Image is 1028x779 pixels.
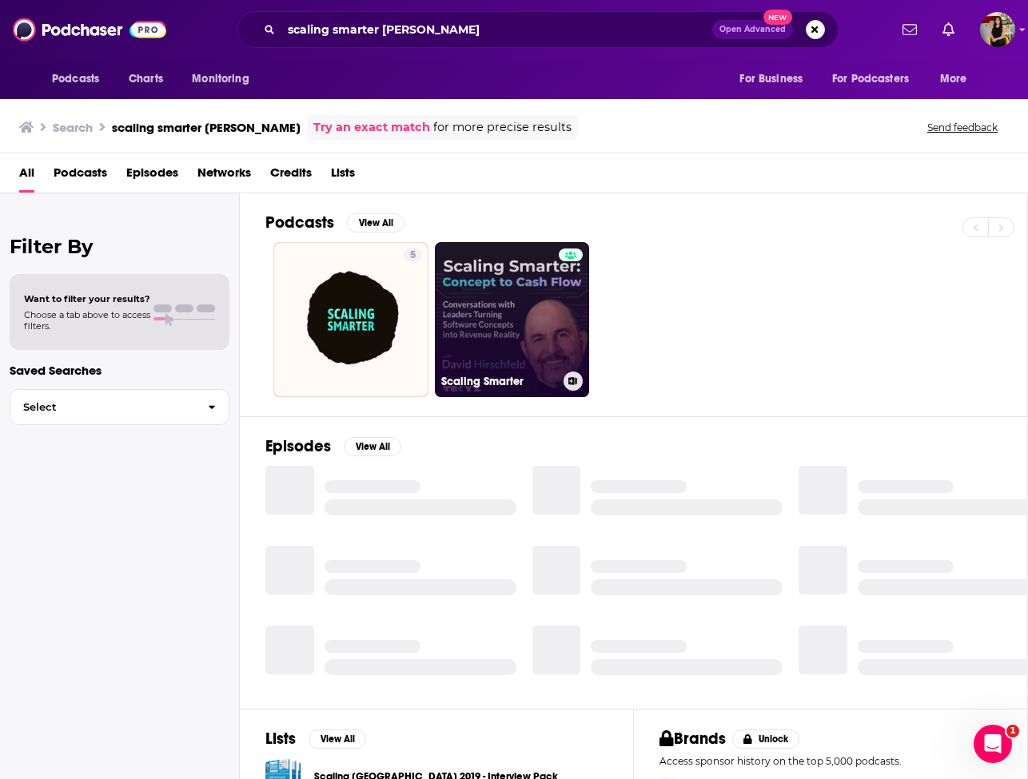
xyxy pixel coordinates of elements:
span: Charts [129,68,163,90]
span: for more precise results [433,118,572,137]
button: open menu [728,64,823,94]
h2: Filter By [10,235,229,258]
span: New [763,10,792,25]
button: View All [344,437,401,456]
span: Monitoring [192,68,249,90]
a: 5 [273,242,428,397]
span: More [940,68,967,90]
a: Lists [331,160,355,193]
h3: Scaling Smarter [441,375,557,388]
iframe: Intercom live chat [974,725,1012,763]
h2: Podcasts [265,213,334,233]
h2: Episodes [265,436,331,456]
a: Podcasts [54,160,107,193]
h2: Brands [659,729,726,749]
span: Podcasts [52,68,99,90]
button: Open AdvancedNew [712,20,793,39]
button: Show profile menu [980,12,1015,47]
a: Try an exact match [313,118,430,137]
p: Access sponsor history on the top 5,000 podcasts. [659,755,1002,767]
button: open menu [929,64,987,94]
div: Search podcasts, credits, & more... [237,11,839,48]
img: Podchaser - Follow, Share and Rate Podcasts [13,14,166,45]
span: Want to filter your results? [24,293,150,304]
a: 5 [404,248,422,261]
a: Show notifications dropdown [896,16,923,43]
a: Charts [118,64,173,94]
a: EpisodesView All [265,436,401,456]
button: Select [10,389,229,425]
span: 1 [1006,725,1019,737]
img: User Profile [980,12,1015,47]
button: View All [347,213,404,233]
span: For Business [739,68,803,90]
a: Networks [197,160,251,193]
span: Select [10,402,195,412]
span: For Podcasters [832,68,909,90]
h3: scaling smarter [PERSON_NAME] [112,120,301,135]
button: open menu [181,64,269,94]
a: Credits [270,160,312,193]
h3: Search [53,120,93,135]
span: Logged in as cassey [980,12,1015,47]
button: Unlock [732,729,800,749]
span: Open Advanced [719,26,786,34]
a: ListsView All [265,729,366,749]
input: Search podcasts, credits, & more... [281,17,712,42]
a: PodcastsView All [265,213,404,233]
p: Saved Searches [10,363,229,378]
a: All [19,160,34,193]
button: View All [309,729,366,749]
a: Show notifications dropdown [936,16,961,43]
h2: Lists [265,729,296,749]
button: open menu [822,64,932,94]
span: Choose a tab above to access filters. [24,309,150,332]
span: 5 [410,248,416,264]
a: Episodes [126,160,178,193]
button: Send feedback [922,121,1002,134]
button: open menu [41,64,120,94]
a: Scaling Smarter [435,242,590,397]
